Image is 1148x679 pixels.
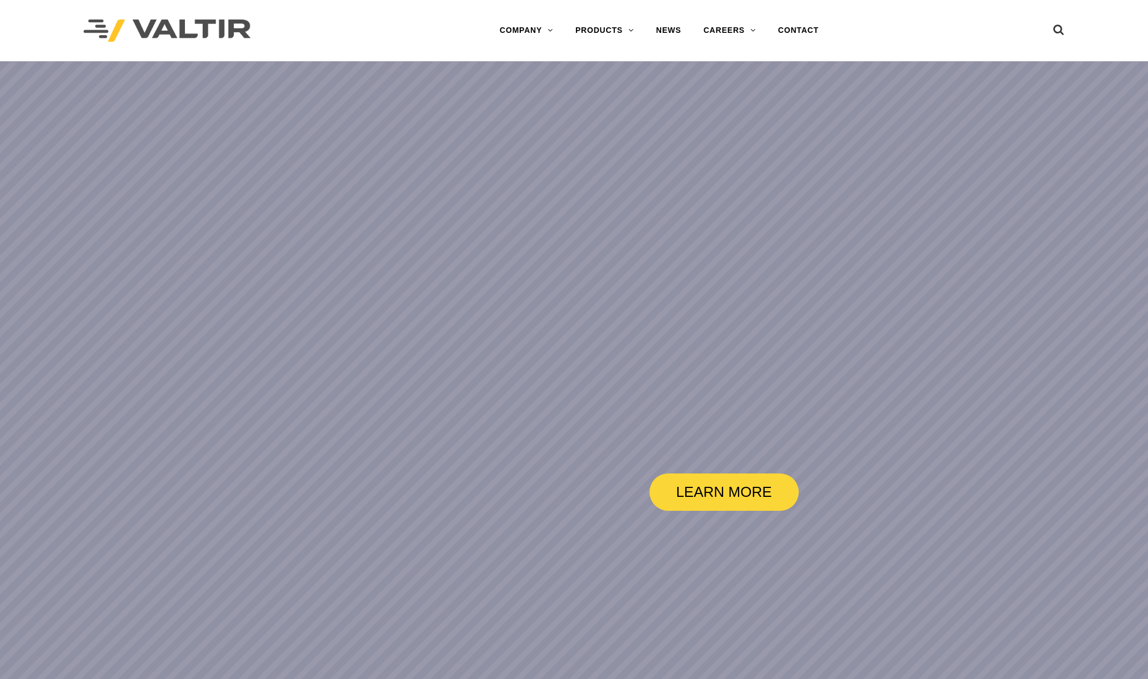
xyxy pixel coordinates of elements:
a: LEARN MORE [649,473,799,511]
a: PRODUCTS [564,19,645,42]
a: COMPANY [488,19,564,42]
a: CONTACT [767,19,830,42]
img: Valtir [84,19,251,42]
a: NEWS [645,19,692,42]
a: CAREERS [692,19,767,42]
